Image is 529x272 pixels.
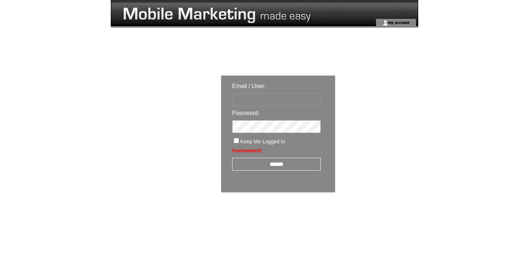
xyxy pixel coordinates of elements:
[232,110,260,116] span: Password:
[232,148,262,152] a: Forgot password?
[388,20,409,25] a: my account
[356,211,393,220] img: transparent.png
[383,20,388,26] img: account_icon.gif
[240,139,285,144] span: Keep Me Logged In
[232,83,266,89] span: Email / User:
